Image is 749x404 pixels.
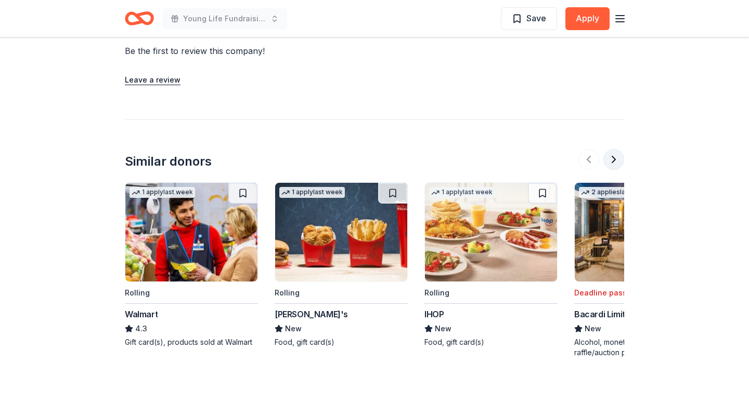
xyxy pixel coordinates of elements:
div: Rolling [424,287,449,299]
div: Bacardi Limited [574,308,635,320]
span: Save [526,11,546,25]
span: Young Life Fundraising Banquet [183,12,266,25]
div: 1 apply last week [279,187,345,198]
div: Rolling [125,287,150,299]
div: Similar donors [125,153,212,170]
a: Image for Wendy's1 applylast weekRolling[PERSON_NAME]'sNewFood, gift card(s) [275,182,408,347]
img: Image for Bacardi Limited [575,183,707,281]
button: Young Life Fundraising Banquet [162,8,287,29]
button: Apply [565,7,610,30]
span: 4.3 [135,322,147,335]
span: New [435,322,451,335]
div: [PERSON_NAME]'s [275,308,348,320]
span: New [585,322,601,335]
a: Image for Walmart1 applylast weekRollingWalmart4.3Gift card(s), products sold at Walmart [125,182,258,347]
div: Gift card(s), products sold at Walmart [125,337,258,347]
div: 2 applies last week [579,187,652,198]
button: Leave a review [125,74,180,86]
div: Deadline passed [574,287,636,299]
img: Image for IHOP [425,183,557,281]
div: Rolling [275,287,300,299]
a: Image for Bacardi Limited2 applieslast weekDeadline passedBacardi LimitedNewAlcohol, monetary don... [574,182,707,358]
span: New [285,322,302,335]
img: Image for Wendy's [275,183,407,281]
div: Food, gift card(s) [275,337,408,347]
div: Walmart [125,308,158,320]
div: Be the first to review this company! [125,45,391,57]
a: Image for IHOP1 applylast weekRollingIHOPNewFood, gift card(s) [424,182,558,347]
div: IHOP [424,308,444,320]
div: 1 apply last week [130,187,195,198]
div: Alcohol, monetary donation, raffle/auction prize(s) [574,337,707,358]
button: Save [501,7,557,30]
a: Home [125,6,154,31]
div: 1 apply last week [429,187,495,198]
div: Food, gift card(s) [424,337,558,347]
img: Image for Walmart [125,183,257,281]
